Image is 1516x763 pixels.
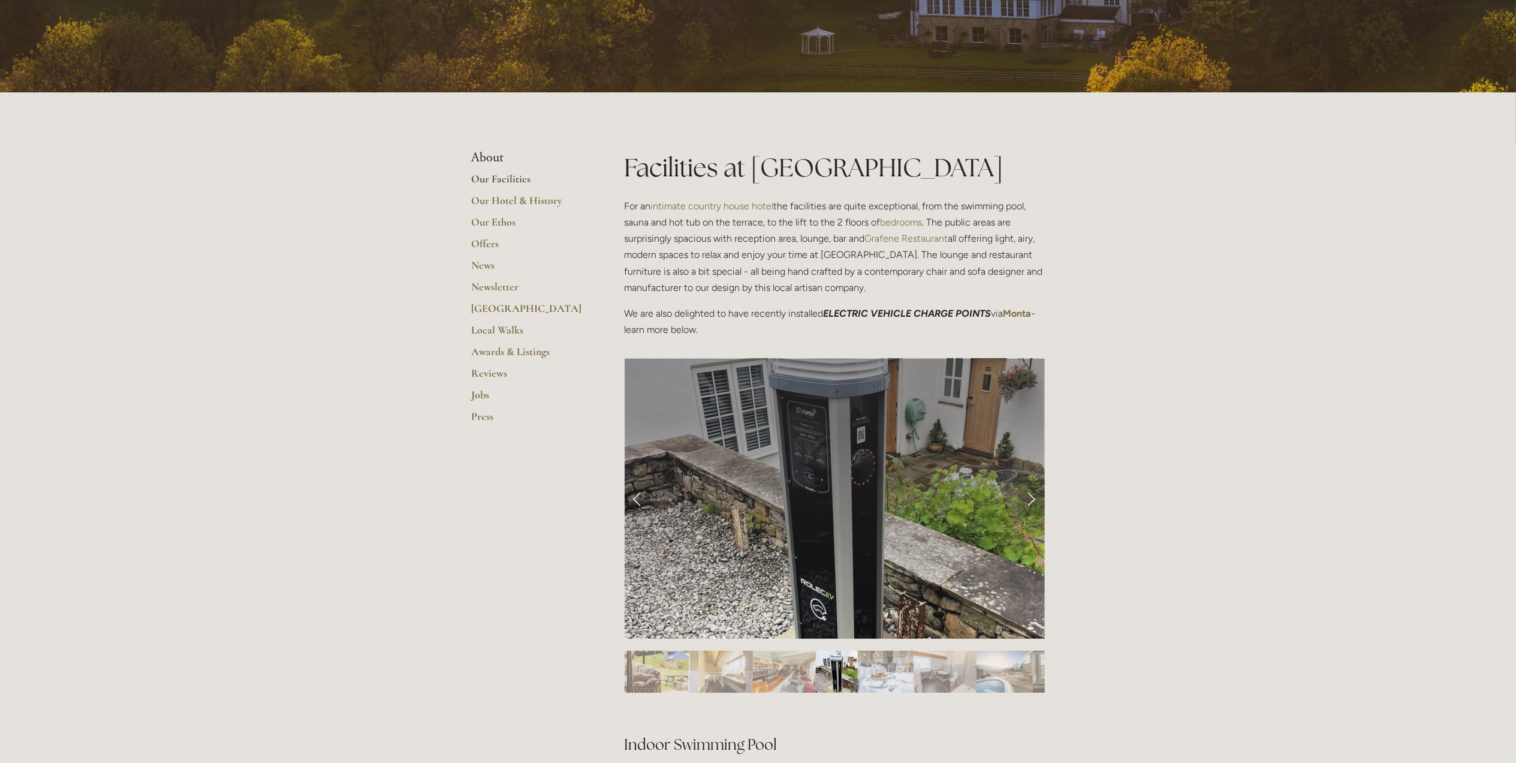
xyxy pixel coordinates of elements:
p: We are also delighted to have recently installed via - learn more below. [625,305,1045,338]
a: Our Facilities [472,172,586,194]
a: Our Hotel & History [472,194,586,215]
img: Slide 4 [753,651,816,693]
img: Slide 2 [627,651,690,693]
a: Newsletter [472,280,586,302]
a: Grafene Restaurant [865,233,948,244]
a: Press [472,410,586,431]
a: intimate country house hotel [651,200,774,212]
img: Slide 9 [1033,651,1096,693]
li: About [472,150,586,166]
a: Awards & Listings [472,345,586,367]
a: Jobs [472,388,586,410]
img: Slide 6 [858,651,914,693]
a: Reviews [472,367,586,388]
em: ELECTRIC VEHICLE CHARGE POINTS [824,308,991,319]
h2: Indoor Swimming Pool [625,713,1045,755]
h1: Facilities at [GEOGRAPHIC_DATA] [625,150,1045,185]
a: Next Slide [1018,480,1045,516]
a: Local Walks [472,323,586,345]
a: [GEOGRAPHIC_DATA] [472,302,586,323]
a: Monta [1003,308,1032,319]
img: Slide 8 [976,651,1032,693]
a: Previous Slide [625,480,651,516]
img: Slide 3 [690,651,753,693]
img: Slide 7 [914,651,976,693]
a: News [472,259,586,280]
img: Slide 5 [816,651,858,693]
a: bedrooms [881,217,923,228]
a: Our Ethos [472,215,586,237]
a: Offers [472,237,586,259]
p: For an the facilities are quite exceptional, from the swimming pool, sauna and hot tub on the ter... [625,198,1045,296]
